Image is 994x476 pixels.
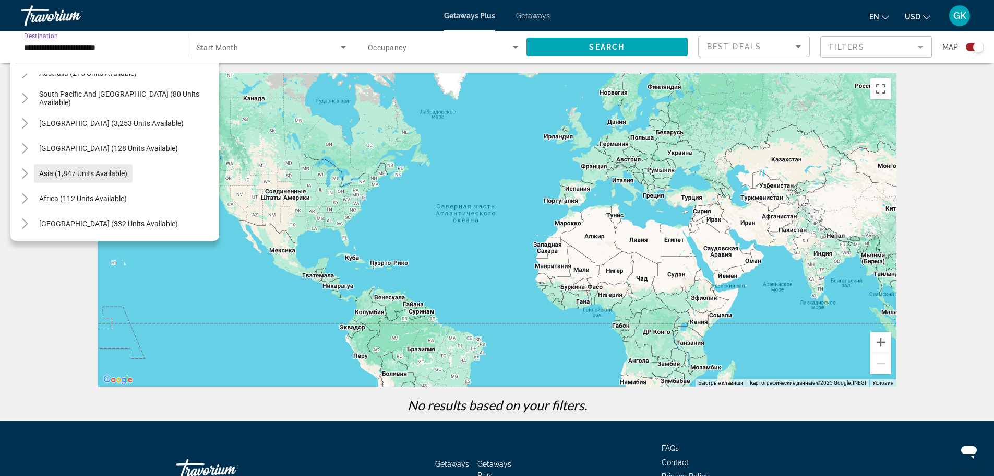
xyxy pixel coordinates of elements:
[946,5,973,27] button: User Menu
[101,373,135,387] a: Открыть эту область в Google Картах (в новом окне)
[952,434,986,468] iframe: Кнопка запуска окна обмена сообщениями
[953,10,966,21] span: GK
[870,353,891,374] button: Уменьшить
[101,373,135,387] img: Google
[93,397,902,413] p: No results based on your filters.
[21,2,125,29] a: Travorium
[39,119,184,127] span: [GEOGRAPHIC_DATA] (3,253 units available)
[516,11,550,20] a: Getaways
[905,9,930,24] button: Change currency
[16,190,34,208] button: Toggle Africa (112 units available)
[16,64,34,83] button: Toggle Australia (215 units available)
[39,194,127,203] span: Africa (112 units available)
[16,89,34,108] button: Toggle South Pacific and Oceania (80 units available)
[526,38,688,56] button: Search
[34,64,142,83] button: Australia (215 units available)
[870,78,891,99] button: Включить полноэкранный режим
[39,169,127,178] span: Asia (1,847 units available)
[942,40,958,54] span: Map
[34,139,183,158] button: [GEOGRAPHIC_DATA] (128 units available)
[39,90,214,107] span: South Pacific and [GEOGRAPHIC_DATA] (80 units available)
[16,215,34,233] button: Toggle Middle East (332 units available)
[34,164,133,183] button: Asia (1,847 units available)
[905,13,920,21] span: USD
[34,114,189,133] button: [GEOGRAPHIC_DATA] (3,253 units available)
[820,36,932,59] button: Filter
[34,89,219,108] button: South Pacific and [GEOGRAPHIC_DATA] (80 units available)
[16,140,34,158] button: Toggle Central America (128 units available)
[707,40,801,53] mat-select: Sort by
[662,458,689,467] a: Contact
[870,332,891,353] button: Увеличить
[34,214,183,233] button: [GEOGRAPHIC_DATA] (332 units available)
[589,43,625,51] span: Search
[750,380,866,386] span: Картографические данные ©2025 Google, INEGI
[34,189,132,208] button: Africa (112 units available)
[16,114,34,133] button: Toggle South America (3,253 units available)
[39,219,178,228] span: [GEOGRAPHIC_DATA] (332 units available)
[869,9,889,24] button: Change language
[16,165,34,183] button: Toggle Asia (1,847 units available)
[698,379,744,387] button: Быстрые клавиши
[368,43,406,52] span: Occupancy
[869,13,879,21] span: en
[707,42,761,51] span: Best Deals
[872,380,893,386] a: Условия (ссылка откроется в новой вкладке)
[662,444,679,452] a: FAQs
[39,144,178,153] span: [GEOGRAPHIC_DATA] (128 units available)
[24,32,58,39] span: Destination
[444,11,495,20] a: Getaways Plus
[435,460,469,468] a: Getaways
[197,43,238,52] span: Start Month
